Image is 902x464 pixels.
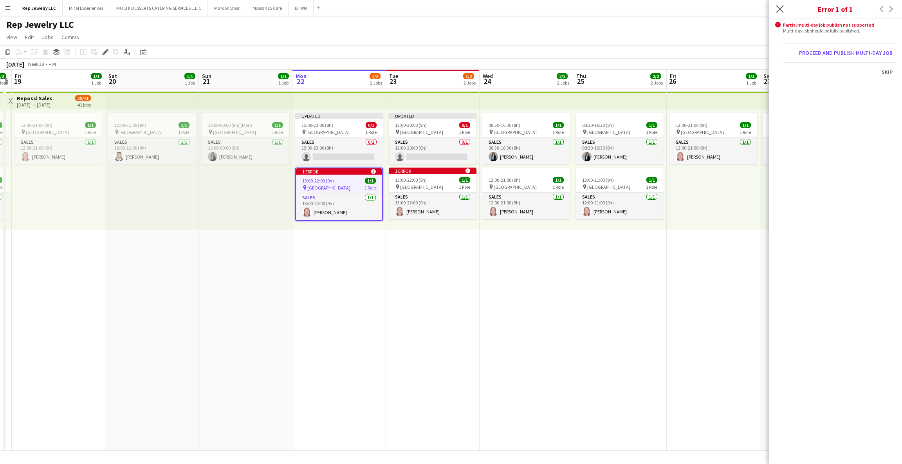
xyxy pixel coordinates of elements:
span: Sun [202,72,211,79]
span: [GEOGRAPHIC_DATA] [587,184,630,190]
span: 08:30-16:30 (8h) [582,122,614,128]
span: 1/2 [463,73,474,79]
span: 1/1 [553,177,564,183]
span: 1 Role [272,129,283,135]
span: 23 [388,77,398,86]
app-card-role: Sales1/112:00-21:00 (9h)[PERSON_NAME] [763,138,851,164]
div: 1 error 13:00-22:00 (9h)1/1 [GEOGRAPHIC_DATA]1 RoleSales1/113:00-22:00 (9h)[PERSON_NAME] [295,168,383,221]
app-job-card: 12:00-21:00 (9h)1/1 [GEOGRAPHIC_DATA]1 RoleSales1/112:00-21:00 (9h)[PERSON_NAME] [576,168,664,219]
app-job-card: Updated12:00-20:00 (8h)0/1 [GEOGRAPHIC_DATA]1 RoleSales0/112:00-20:00 (8h) [389,113,476,164]
a: Comms [58,32,82,42]
span: 1 Role [740,129,751,135]
app-card-role: Sales1/113:00-22:00 (9h)[PERSON_NAME] [296,193,382,220]
span: 1/1 [646,122,657,128]
span: 2/2 [557,73,568,79]
span: 1/2 [370,73,381,79]
span: Wed [483,72,493,79]
span: 12:00-21:00 (9h) [582,177,614,183]
app-card-role: Sales0/115:00-23:00 (8h) [295,138,383,164]
span: 08:30-16:30 (8h) [489,122,520,128]
span: 12:00-21:00 (9h) [114,122,146,128]
div: +04 [49,61,56,67]
span: 1/1 [278,73,289,79]
div: 12:00-21:00 (9h)1/1 [GEOGRAPHIC_DATA]1 RoleSales1/112:00-21:00 (9h)[PERSON_NAME] [108,113,196,164]
app-job-card: Updated15:00-23:00 (8h)0/1 [GEOGRAPHIC_DATA]1 RoleSales0/115:00-23:00 (8h) [295,113,383,164]
div: 1 Job [91,80,101,86]
span: 1/1 [85,122,96,128]
app-card-role: Sales1/116:00-00:00 (8h)[PERSON_NAME] [202,138,289,164]
div: 1 error [296,168,382,175]
span: 12:00-20:00 (8h) [395,122,427,128]
app-card-role: Sales1/112:00-21:00 (9h)[PERSON_NAME] [482,193,570,219]
span: 1 Role [459,129,470,135]
button: BTWN [289,0,314,16]
app-card-role: Sales1/112:00-21:00 (9h)[PERSON_NAME] [108,138,196,164]
a: View [3,32,20,42]
h3: Error 1 of 1 [769,4,902,14]
button: MOCHI DESSERTS CATERING SERVICES L.L.C [110,0,208,16]
span: Week 38 [26,61,45,67]
app-job-card: 16:00-00:00 (8h) (Mon)1/1 [GEOGRAPHIC_DATA]1 RoleSales1/116:00-00:00 (8h)[PERSON_NAME] [202,113,289,164]
span: 1 Role [646,184,657,190]
h3: Repossi Sales [17,95,52,102]
div: 1 Job [278,80,289,86]
div: 2 Jobs [370,80,382,86]
app-job-card: 08:30-16:30 (8h)1/1 [GEOGRAPHIC_DATA]1 RoleSales1/108:30-16:30 (8h)[PERSON_NAME] [576,113,664,164]
span: 1 Role [85,129,96,135]
span: 1 Role [552,129,564,135]
span: Tue [389,72,398,79]
span: 1/1 [746,73,757,79]
span: [GEOGRAPHIC_DATA] [587,129,630,135]
app-card-role: Sales1/108:30-16:30 (8h)[PERSON_NAME] [576,138,664,164]
app-job-card: 08:30-16:30 (8h)1/1 [GEOGRAPHIC_DATA]1 RoleSales1/108:30-16:30 (8h)[PERSON_NAME] [482,113,570,164]
div: [DATE] → [DATE] [17,102,52,108]
span: 12:00-21:00 (9h) [676,122,707,128]
span: 20 [107,77,117,86]
app-job-card: 12:00-21:00 (9h)1/1 [GEOGRAPHIC_DATA]1 RoleSales1/112:00-21:00 (9h)[PERSON_NAME] [669,113,757,164]
a: Jobs [39,32,57,42]
span: [GEOGRAPHIC_DATA] [213,129,256,135]
span: [GEOGRAPHIC_DATA] [494,129,537,135]
span: Edit [25,34,34,41]
app-card-role: Sales0/112:00-20:00 (8h) [389,138,476,164]
span: Sat [108,72,117,79]
app-card-role: Sales1/112:00-21:00 (9h)[PERSON_NAME] [14,138,102,164]
app-job-card: 12:00-21:00 (9h)1/1 [GEOGRAPHIC_DATA]1 RoleSales1/112:00-21:00 (9h)[PERSON_NAME] [763,113,851,164]
span: 1/1 [365,178,376,184]
span: [GEOGRAPHIC_DATA] [119,129,162,135]
button: Skip [879,66,896,78]
span: 24 [482,77,493,86]
span: 0/1 [366,122,377,128]
span: 1 Role [459,184,470,190]
app-card-role: Sales1/112:00-21:00 (9h)[PERSON_NAME] [576,193,664,219]
span: Fri [670,72,676,79]
button: Rep Jewelry LLC [16,0,63,16]
button: Miral Experiences [63,0,110,16]
span: 15:00-23:00 (8h) [301,122,333,128]
div: 1 error 13:00-22:00 (9h)1/1 [GEOGRAPHIC_DATA]1 RoleSales1/113:00-22:00 (9h)[PERSON_NAME] [389,168,476,219]
span: [GEOGRAPHIC_DATA] [400,129,443,135]
span: 21 [201,77,211,86]
span: [GEOGRAPHIC_DATA] [494,184,537,190]
div: 2 Jobs [651,80,663,86]
span: Sat [763,72,772,79]
span: 1/1 [646,177,657,183]
button: Maisan15 Cafe [246,0,289,16]
div: [DATE] [6,60,24,68]
span: 1 Role [178,129,189,135]
span: 1/1 [272,122,283,128]
div: 12:00-21:00 (9h)1/1 [GEOGRAPHIC_DATA]1 RoleSales1/112:00-21:00 (9h)[PERSON_NAME] [14,113,102,164]
div: Multi-day job should be fully published. [783,28,896,34]
span: Mon [296,72,307,79]
span: 1 Role [552,184,564,190]
div: 41 jobs [78,101,91,108]
span: 26 [669,77,676,86]
span: [GEOGRAPHIC_DATA] [400,184,443,190]
span: 1 Role [364,185,376,191]
span: 1/1 [184,73,195,79]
